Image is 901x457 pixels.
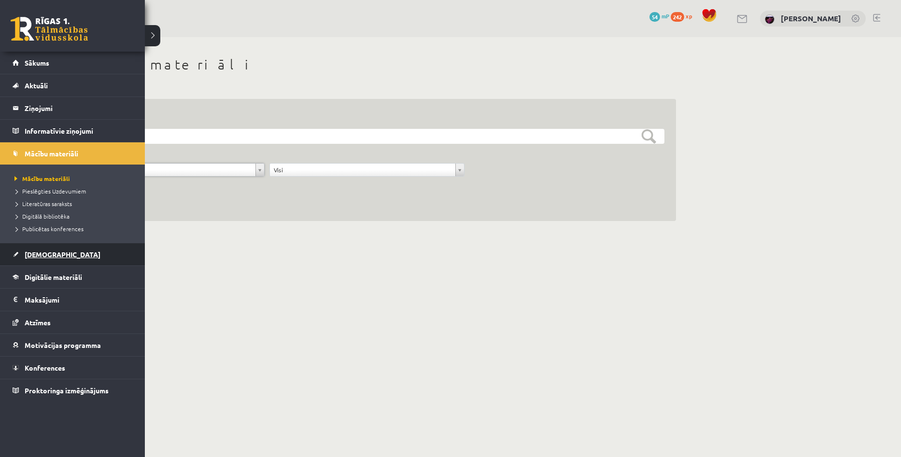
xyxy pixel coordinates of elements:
[70,111,653,124] h3: Filtrs
[12,225,84,233] span: Publicētas konferences
[25,289,133,311] legend: Maksājumi
[12,224,135,233] a: Publicētas konferences
[13,52,133,74] a: Sākums
[25,363,65,372] span: Konferences
[13,142,133,165] a: Mācību materiāli
[781,14,841,23] a: [PERSON_NAME]
[13,97,133,119] a: Ziņojumi
[74,164,252,176] span: Latviešu valoda
[25,58,49,67] span: Sākums
[12,174,135,183] a: Mācību materiāli
[686,12,692,20] span: xp
[25,386,109,395] span: Proktoringa izmēģinājums
[13,120,133,142] a: Informatīvie ziņojumi
[25,149,78,158] span: Mācību materiāli
[25,250,100,259] span: [DEMOGRAPHIC_DATA]
[13,266,133,288] a: Digitālie materiāli
[12,187,135,195] a: Pieslēgties Uzdevumiem
[13,311,133,333] a: Atzīmes
[12,200,72,208] span: Literatūras saraksts
[649,12,660,22] span: 54
[765,14,774,24] img: Aivars Brālis
[12,212,70,220] span: Digitālā bibliotēka
[13,334,133,356] a: Motivācijas programma
[12,212,135,221] a: Digitālā bibliotēka
[70,164,264,176] a: Latviešu valoda
[25,273,82,281] span: Digitālie materiāli
[12,187,86,195] span: Pieslēgties Uzdevumiem
[12,175,70,182] span: Mācību materiāli
[13,379,133,402] a: Proktoringa izmēģinājums
[662,12,669,20] span: mP
[11,17,88,41] a: Rīgas 1. Tālmācības vidusskola
[671,12,684,22] span: 242
[25,120,133,142] legend: Informatīvie ziņojumi
[25,81,48,90] span: Aktuāli
[25,318,51,327] span: Atzīmes
[25,97,133,119] legend: Ziņojumi
[13,74,133,97] a: Aktuāli
[25,341,101,349] span: Motivācijas programma
[58,56,676,73] h1: Mācību materiāli
[270,164,464,176] a: Visi
[649,12,669,20] a: 54 mP
[12,199,135,208] a: Literatūras saraksts
[13,243,133,265] a: [DEMOGRAPHIC_DATA]
[13,289,133,311] a: Maksājumi
[13,357,133,379] a: Konferences
[274,164,451,176] span: Visi
[671,12,697,20] a: 242 xp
